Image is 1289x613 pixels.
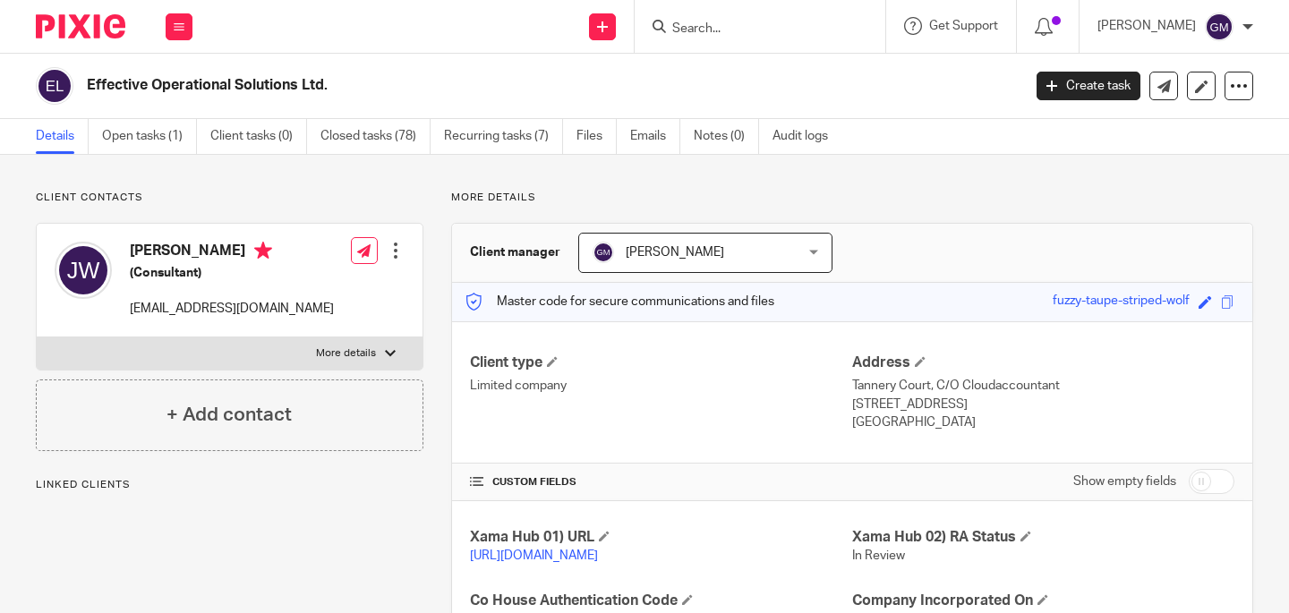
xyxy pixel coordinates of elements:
h4: [PERSON_NAME] [130,242,334,264]
img: svg%3E [55,242,112,299]
p: [PERSON_NAME] [1097,17,1196,35]
a: Recurring tasks (7) [444,119,563,154]
a: [URL][DOMAIN_NAME] [470,549,598,562]
img: Pixie [36,14,125,38]
span: In Review [852,549,905,562]
a: Audit logs [773,119,841,154]
p: More details [316,346,376,361]
h4: Company Incorporated On [852,592,1234,610]
span: Get Support [929,20,998,32]
img: svg%3E [1205,13,1234,41]
p: [GEOGRAPHIC_DATA] [852,413,1234,431]
a: Open tasks (1) [102,119,197,154]
p: Master code for secure communications and files [465,293,774,311]
p: Limited company [470,377,852,395]
h5: (Consultant) [130,264,334,282]
a: Closed tasks (78) [320,119,431,154]
p: Linked clients [36,478,423,492]
p: [STREET_ADDRESS] [852,396,1234,413]
p: Tannery Court, C/O Cloudaccountant [852,377,1234,395]
h4: Address [852,353,1234,372]
h4: Co House Authentication Code [470,592,852,610]
a: Client tasks (0) [210,119,307,154]
input: Search [670,21,832,38]
i: Primary [254,242,272,260]
p: More details [451,191,1253,205]
h4: Client type [470,353,852,372]
img: svg%3E [36,67,73,105]
div: fuzzy-taupe-striped-wolf [1053,292,1190,312]
img: svg%3E [593,242,614,263]
h2: Effective Operational Solutions Ltd. [87,76,825,95]
label: Show empty fields [1073,473,1176,490]
h4: Xama Hub 02) RA Status [852,528,1234,547]
a: Notes (0) [694,119,759,154]
h3: Client manager [470,243,560,261]
h4: + Add contact [166,401,292,429]
h4: Xama Hub 01) URL [470,528,852,547]
h4: CUSTOM FIELDS [470,475,852,490]
a: Details [36,119,89,154]
span: [PERSON_NAME] [626,246,724,259]
p: Client contacts [36,191,423,205]
a: Create task [1037,72,1140,100]
a: Files [576,119,617,154]
a: Emails [630,119,680,154]
p: [EMAIL_ADDRESS][DOMAIN_NAME] [130,300,334,318]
